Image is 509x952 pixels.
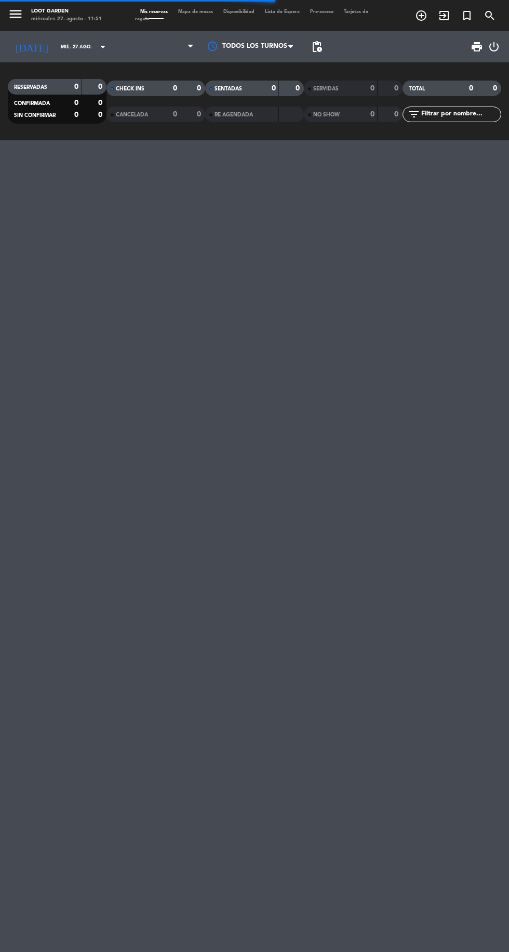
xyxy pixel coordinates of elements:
strong: 0 [173,85,177,92]
span: SERVIDAS [313,86,339,91]
i: power_settings_new [488,41,500,53]
i: search [484,9,496,22]
button: menu [8,6,23,24]
i: exit_to_app [438,9,450,22]
strong: 0 [370,111,374,118]
strong: 0 [98,99,104,107]
strong: 0 [370,85,374,92]
strong: 0 [74,99,78,107]
strong: 0 [173,111,177,118]
i: turned_in_not [461,9,473,22]
span: Mapa de mesas [173,9,218,14]
span: CONFIRMADA [14,101,50,106]
div: LOG OUT [487,31,501,62]
strong: 0 [98,111,104,118]
span: RESERVADAS [14,85,47,90]
strong: 0 [197,111,203,118]
i: filter_list [408,108,420,121]
div: miércoles 27. agosto - 11:51 [31,16,102,23]
i: add_circle_outline [415,9,427,22]
span: Lista de Espera [260,9,305,14]
strong: 0 [197,85,203,92]
i: [DATE] [8,36,56,57]
input: Filtrar por nombre... [420,109,501,120]
span: pending_actions [311,41,323,53]
span: Pre-acceso [305,9,339,14]
strong: 0 [272,85,276,92]
strong: 0 [74,111,78,118]
strong: 0 [469,85,473,92]
strong: 0 [98,83,104,90]
span: SIN CONFIRMAR [14,113,56,118]
span: RE AGENDADA [215,112,253,117]
strong: 0 [74,83,78,90]
span: Disponibilidad [218,9,260,14]
span: SENTADAS [215,86,242,91]
strong: 0 [394,85,400,92]
span: CANCELADA [116,112,148,117]
i: menu [8,6,23,22]
span: CHECK INS [116,86,144,91]
i: arrow_drop_down [97,41,109,53]
strong: 0 [394,111,400,118]
strong: 0 [296,85,302,92]
span: print [471,41,483,53]
span: NO SHOW [313,112,340,117]
span: Mis reservas [135,9,173,14]
strong: 0 [493,85,499,92]
span: TOTAL [409,86,425,91]
div: Loot Garden [31,8,102,16]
